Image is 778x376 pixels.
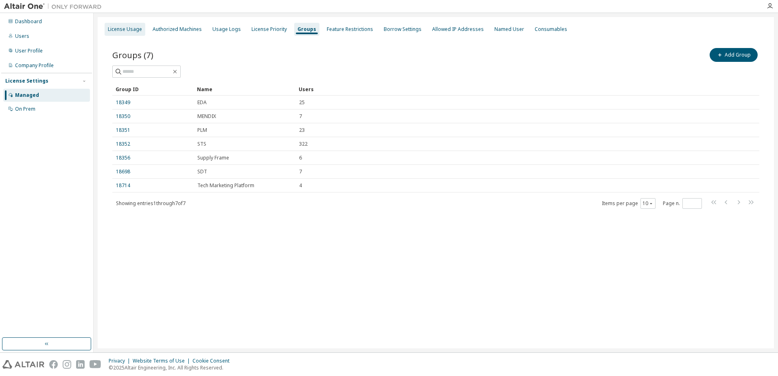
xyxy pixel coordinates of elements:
div: Name [197,83,292,96]
p: © 2025 Altair Engineering, Inc. All Rights Reserved. [109,364,234,371]
div: Consumables [535,26,567,33]
span: Items per page [602,198,656,209]
span: Groups (7) [112,49,153,61]
span: 4 [299,182,302,189]
a: 18698 [116,168,130,175]
div: License Usage [108,26,142,33]
img: linkedin.svg [76,360,85,369]
div: Feature Restrictions [327,26,373,33]
span: STS [197,141,206,147]
img: altair_logo.svg [2,360,44,369]
div: Company Profile [15,62,54,69]
div: User Profile [15,48,43,54]
span: 7 [299,113,302,120]
div: Allowed IP Addresses [432,26,484,33]
span: 322 [299,141,308,147]
div: Users [299,83,736,96]
div: Dashboard [15,18,42,25]
button: Add Group [710,48,758,62]
div: Usage Logs [212,26,241,33]
div: Website Terms of Use [133,358,192,364]
span: 7 [299,168,302,175]
div: Named User [494,26,524,33]
a: 18350 [116,113,130,120]
span: Page n. [663,198,702,209]
span: EDA [197,99,207,106]
span: Tech Marketing Platform [197,182,254,189]
a: 18714 [116,182,130,189]
div: Managed [15,92,39,98]
div: Cookie Consent [192,358,234,364]
span: 6 [299,155,302,161]
img: instagram.svg [63,360,71,369]
img: facebook.svg [49,360,58,369]
div: Privacy [109,358,133,364]
div: License Settings [5,78,48,84]
div: Authorized Machines [153,26,202,33]
img: Altair One [4,2,106,11]
div: Group ID [116,83,190,96]
a: 18356 [116,155,130,161]
a: 18351 [116,127,130,133]
button: 10 [643,200,653,207]
div: On Prem [15,106,35,112]
div: License Priority [251,26,287,33]
span: 23 [299,127,305,133]
a: 18349 [116,99,130,106]
span: Supply Frame [197,155,229,161]
div: Groups [297,26,316,33]
span: 25 [299,99,305,106]
div: Users [15,33,29,39]
div: Borrow Settings [384,26,422,33]
span: SDT [197,168,207,175]
img: youtube.svg [90,360,101,369]
span: MENDIX [197,113,216,120]
span: PLM [197,127,207,133]
span: Showing entries 1 through 7 of 7 [116,200,186,207]
a: 18352 [116,141,130,147]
